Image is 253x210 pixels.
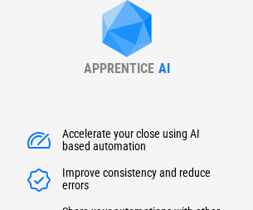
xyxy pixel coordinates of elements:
div: AI [158,61,170,76]
img: Accelerate [26,128,52,154]
div: APPRENTICE [84,61,154,76]
div: Improve consistency and reduce errors [62,167,228,193]
div: Accelerate your close using AI based automation [62,128,228,154]
img: Accelerate [26,167,52,193]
